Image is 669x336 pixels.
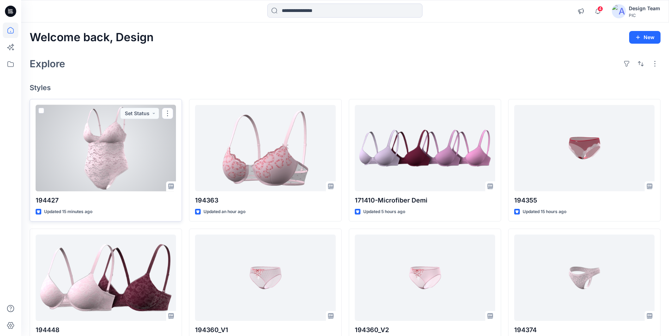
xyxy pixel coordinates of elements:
a: 194360_V2 [355,235,495,321]
div: PIC [629,13,660,18]
a: 194360_V1 [195,235,335,321]
p: 194427 [36,195,176,205]
a: 194448 [36,235,176,321]
p: 194355 [514,195,655,205]
span: 4 [597,6,603,12]
a: 194374 [514,235,655,321]
a: 194355 [514,105,655,191]
p: 194360_V1 [195,325,335,335]
a: 194363 [195,105,335,191]
p: 194363 [195,195,335,205]
p: Updated 15 minutes ago [44,208,92,216]
p: 171410-Microfiber Demi [355,195,495,205]
h4: Styles [30,83,661,92]
p: 194360_V2 [355,325,495,335]
h2: Welcome back, Design [30,31,154,44]
button: New [629,31,661,44]
a: 194427 [36,105,176,191]
p: 194374 [514,325,655,335]
p: Updated 5 hours ago [363,208,405,216]
p: Updated 15 hours ago [523,208,566,216]
h2: Explore [30,58,65,69]
a: 171410-Microfiber Demi [355,105,495,191]
div: Design Team [629,4,660,13]
p: Updated an hour ago [203,208,245,216]
p: 194448 [36,325,176,335]
img: avatar [612,4,626,18]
